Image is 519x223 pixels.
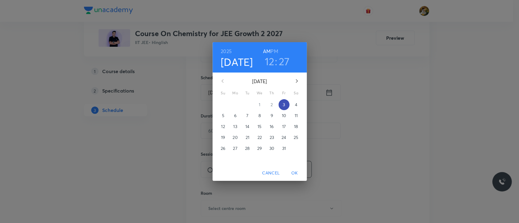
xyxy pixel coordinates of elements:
p: 14 [245,123,249,130]
p: 28 [245,145,250,151]
h3: : [275,55,277,68]
span: Mo [230,90,241,96]
span: Fr [279,90,289,96]
button: 19 [218,132,229,143]
p: 23 [269,134,274,140]
button: 4 [291,99,302,110]
button: 22 [254,132,265,143]
button: 15 [254,121,265,132]
button: 5 [218,110,229,121]
p: [DATE] [230,78,289,85]
button: [DATE] [221,56,253,68]
button: 16 [266,121,277,132]
button: 25 [291,132,302,143]
button: 27 [230,143,241,154]
button: OK [285,167,304,179]
p: 22 [257,134,261,140]
button: 12 [265,55,275,68]
button: 30 [266,143,277,154]
button: 23 [266,132,277,143]
button: 11 [291,110,302,121]
button: 29 [254,143,265,154]
p: 6 [234,113,236,119]
p: 20 [233,134,237,140]
p: 8 [258,113,261,119]
p: 16 [270,123,274,130]
button: 10 [279,110,289,121]
button: 24 [279,132,289,143]
span: We [254,90,265,96]
p: 18 [294,123,298,130]
p: 25 [294,134,298,140]
p: 19 [221,134,225,140]
p: 9 [270,113,273,119]
button: 28 [242,143,253,154]
button: 3 [279,99,289,110]
button: 20 [230,132,241,143]
button: 26 [218,143,229,154]
span: Sa [291,90,302,96]
span: Cancel [262,169,280,177]
span: Su [218,90,229,96]
p: 27 [233,145,237,151]
button: 12 [218,121,229,132]
p: 31 [282,145,285,151]
button: 6 [230,110,241,121]
p: 3 [283,102,285,108]
p: 11 [294,113,297,119]
button: 17 [279,121,289,132]
p: 30 [269,145,274,151]
p: 26 [221,145,225,151]
button: 9 [266,110,277,121]
p: 17 [282,123,285,130]
button: PM [271,47,278,56]
button: AM [263,47,271,56]
p: 4 [295,102,297,108]
span: Th [266,90,277,96]
p: 5 [222,113,224,119]
p: 21 [245,134,249,140]
p: 12 [221,123,225,130]
p: 15 [258,123,261,130]
button: 7 [242,110,253,121]
button: 8 [254,110,265,121]
button: 18 [291,121,302,132]
button: 31 [279,143,289,154]
button: 2025 [221,47,232,56]
button: 21 [242,132,253,143]
p: 7 [246,113,248,119]
p: 24 [282,134,286,140]
p: 29 [257,145,262,151]
button: Cancel [260,167,282,179]
span: OK [287,169,302,177]
span: Tu [242,90,253,96]
button: 14 [242,121,253,132]
p: 10 [282,113,286,119]
p: 13 [233,123,237,130]
button: 13 [230,121,241,132]
button: 27 [279,55,290,68]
